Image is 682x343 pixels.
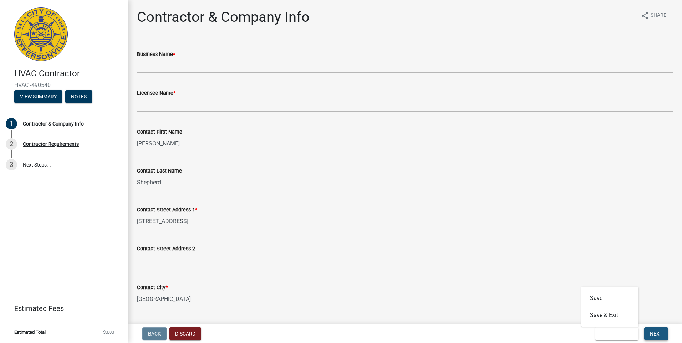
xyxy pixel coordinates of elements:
label: Contact First Name [137,130,182,135]
span: Next [650,331,662,337]
div: 1 [6,118,17,129]
span: Estimated Total [14,330,46,334]
label: Business Name [137,52,175,57]
span: Share [651,11,666,20]
label: Contact Last Name [137,169,182,174]
h4: HVAC Contractor [14,68,123,79]
span: Back [148,331,161,337]
img: City of Jeffersonville, Indiana [14,7,68,61]
button: Next [644,327,668,340]
wm-modal-confirm: Summary [14,94,62,100]
button: Save [581,290,638,307]
button: Save & Exit [595,327,638,340]
span: HVAC -490540 [14,82,114,88]
button: Save & Exit [581,307,638,324]
label: Contact Street Address 2 [137,246,195,251]
button: shareShare [635,9,672,22]
div: 2 [6,138,17,150]
span: $0.00 [103,330,114,334]
button: Back [142,327,167,340]
button: Discard [169,327,201,340]
span: Save & Exit [601,331,628,337]
div: Contractor Requirements [23,142,79,147]
label: Contact City [137,285,168,290]
h1: Contractor & Company Info [137,9,310,26]
wm-modal-confirm: Notes [65,94,92,100]
i: share [641,11,649,20]
div: Contractor & Company Info [23,121,84,126]
a: Estimated Fees [6,301,117,316]
button: Notes [65,90,92,103]
button: View Summary [14,90,62,103]
label: Contact Street Address 1 [137,208,197,213]
div: 3 [6,159,17,170]
label: Licensee Name [137,91,175,96]
div: Save & Exit [581,287,638,327]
